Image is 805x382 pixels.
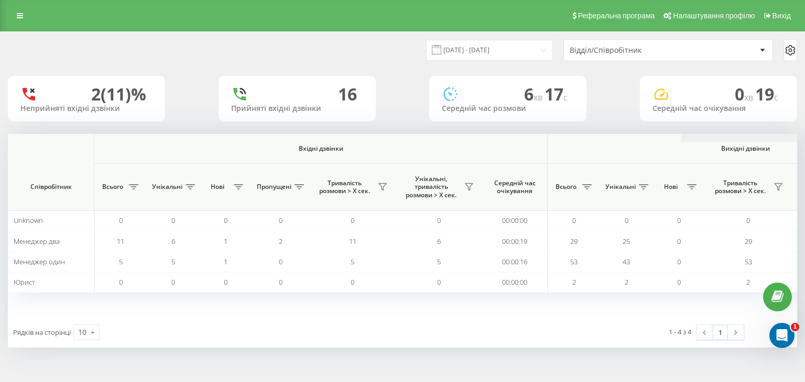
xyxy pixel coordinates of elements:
[224,216,227,225] span: 0
[224,277,227,287] span: 0
[744,92,755,103] span: хв
[482,272,548,293] td: 00:00:00
[349,237,356,246] span: 11
[152,183,182,191] span: Унікальні
[171,277,175,287] span: 0
[534,92,545,103] span: хв
[117,237,124,246] span: 11
[677,277,681,287] span: 0
[171,237,175,246] span: 6
[755,83,778,105] span: 19
[351,257,354,266] span: 5
[677,237,681,246] span: 0
[578,12,655,20] span: Реферальна програма
[625,216,628,225] span: 0
[524,83,545,105] span: 6
[791,323,799,331] span: 1
[625,277,628,287] span: 2
[669,327,691,337] div: 1 - 4 з 4
[257,183,291,191] span: Пропущені
[482,252,548,272] td: 00:00:16
[652,104,785,113] div: Середній час очікування
[437,277,441,287] span: 0
[351,216,354,225] span: 0
[14,277,35,287] span: Юрист
[437,237,441,246] span: 6
[279,257,282,266] span: 0
[171,257,175,266] span: 5
[279,277,282,287] span: 0
[658,183,684,191] span: Нові
[204,183,231,191] span: Нові
[677,216,681,225] span: 0
[769,323,795,348] iframe: Intercom live chat
[773,12,791,20] span: Вихід
[774,92,778,103] span: c
[735,83,755,105] span: 0
[570,237,578,246] span: 29
[119,277,123,287] span: 0
[623,237,630,246] span: 25
[100,183,126,191] span: Всього
[338,84,357,104] div: 16
[437,216,441,225] span: 0
[490,179,539,195] span: Середній час очікування
[14,216,43,225] span: Unknown
[572,277,576,287] span: 2
[570,46,695,55] div: Відділ/Співробітник
[677,257,681,266] span: 0
[279,237,282,246] span: 2
[572,216,576,225] span: 0
[482,231,548,251] td: 00:00:19
[710,179,770,195] span: Тривалість розмови > Х сек.
[673,12,755,20] span: Налаштування профілю
[745,237,752,246] span: 29
[119,257,123,266] span: 5
[14,237,60,246] span: Менеджер два
[442,104,574,113] div: Середній час розмови
[224,257,227,266] span: 1
[122,144,520,153] span: Вхідні дзвінки
[746,216,750,225] span: 0
[17,183,85,191] span: Співробітник
[570,257,578,266] span: 53
[224,237,227,246] span: 1
[78,327,86,338] div: 10
[563,92,568,103] span: c
[13,328,71,337] span: Рядків на сторінці
[746,277,750,287] span: 2
[605,183,636,191] span: Унікальні
[14,257,65,266] span: Менеджер один
[553,183,579,191] span: Всього
[119,216,123,225] span: 0
[623,257,630,266] span: 43
[482,210,548,231] td: 00:00:00
[171,216,175,225] span: 0
[712,325,728,340] a: 1
[20,104,153,113] div: Неприйняті вхідні дзвінки
[91,84,146,104] div: 2 (11)%
[314,179,375,195] span: Тривалість розмови > Х сек.
[437,257,441,266] span: 5
[279,216,282,225] span: 0
[745,257,752,266] span: 53
[401,175,461,199] span: Унікальні, тривалість розмови > Х сек.
[545,83,568,105] span: 17
[351,277,354,287] span: 0
[231,104,363,113] div: Прийняті вхідні дзвінки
